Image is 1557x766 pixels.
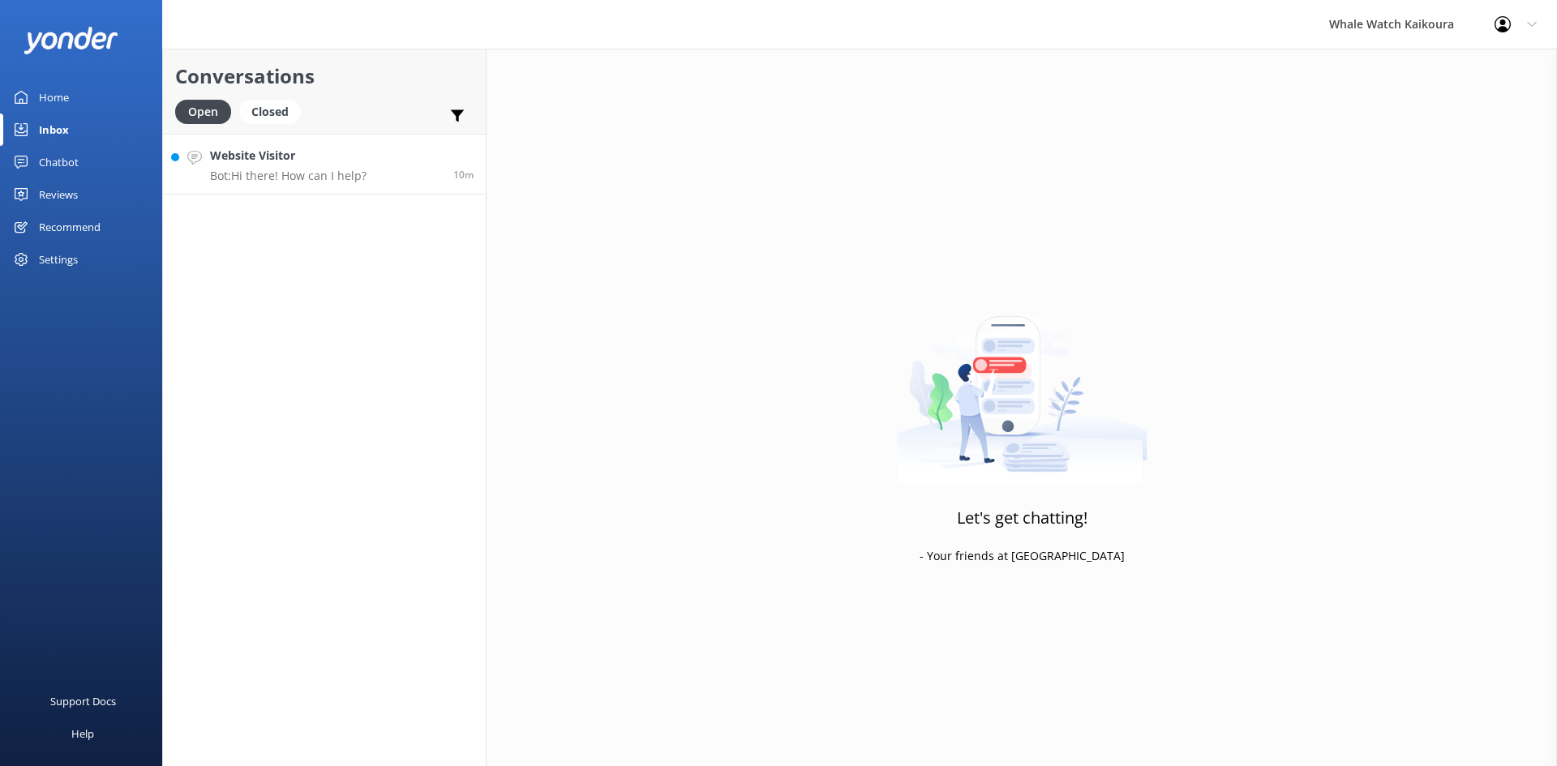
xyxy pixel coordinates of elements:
[957,505,1087,531] h3: Let's get chatting!
[163,134,486,195] a: Website VisitorBot:Hi there! How can I help?10m
[39,146,79,178] div: Chatbot
[175,100,231,124] div: Open
[239,102,309,120] a: Closed
[210,169,367,183] p: Bot: Hi there! How can I help?
[39,243,78,276] div: Settings
[897,282,1147,485] img: artwork of a man stealing a conversation from at giant smartphone
[920,547,1125,565] p: - Your friends at [GEOGRAPHIC_DATA]
[210,147,367,165] h4: Website Visitor
[453,168,474,182] span: 12:45pm 20-Aug-2025 (UTC +12:00) Pacific/Auckland
[39,178,78,211] div: Reviews
[39,211,101,243] div: Recommend
[71,717,94,750] div: Help
[175,102,239,120] a: Open
[175,61,474,92] h2: Conversations
[39,81,69,113] div: Home
[50,685,116,717] div: Support Docs
[24,27,118,53] img: yonder-white-logo.png
[239,100,301,124] div: Closed
[39,113,69,146] div: Inbox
